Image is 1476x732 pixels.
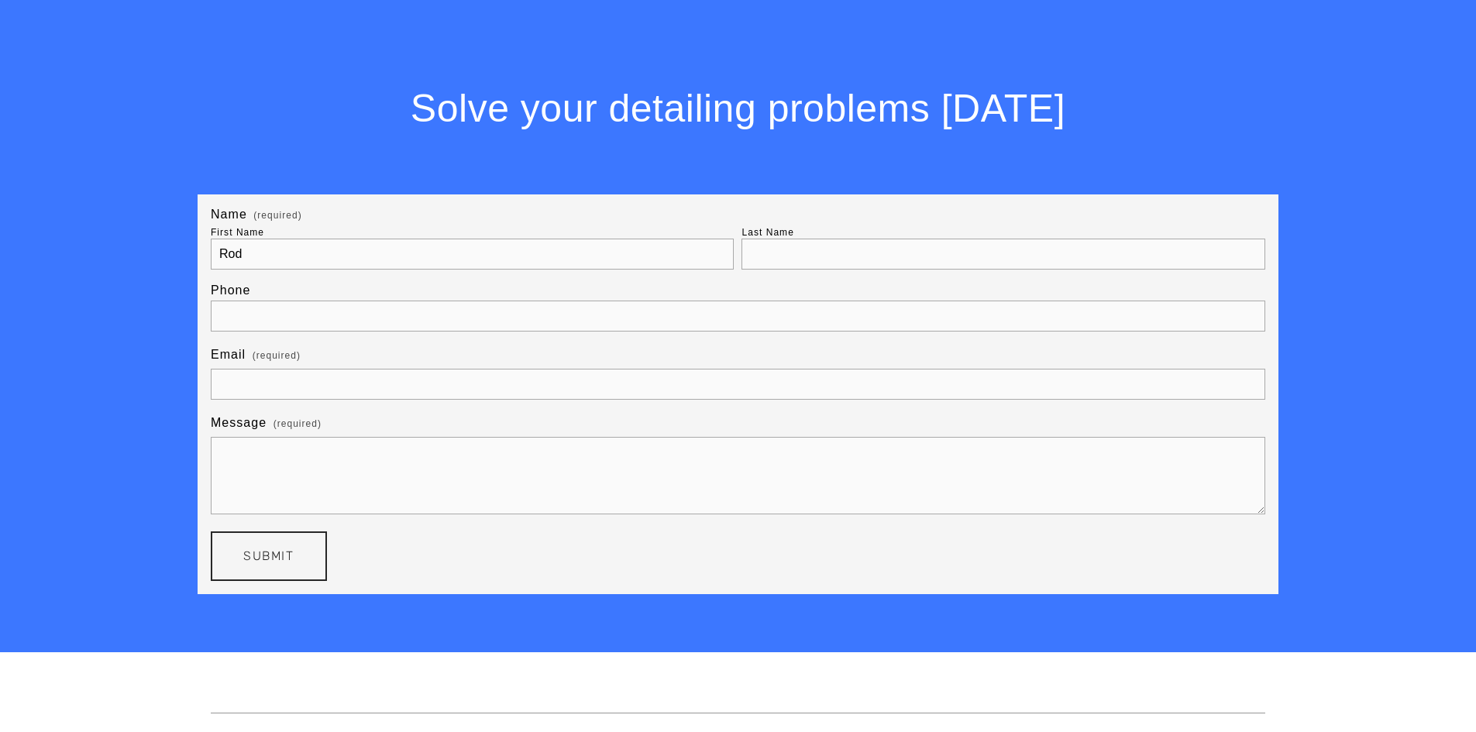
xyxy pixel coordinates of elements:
center: Solve your detailing problems [DATE] [211,84,1265,133]
span: Submit [243,548,294,563]
div: Last Name [741,227,793,238]
span: (required) [253,345,301,366]
span: (required) [253,211,301,220]
button: SubmitSubmit [211,531,327,581]
span: Phone [211,284,250,297]
span: Message [211,416,267,430]
span: (required) [274,414,322,434]
div: First Name [211,227,264,238]
span: Email [211,348,246,362]
span: Name [211,208,247,222]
